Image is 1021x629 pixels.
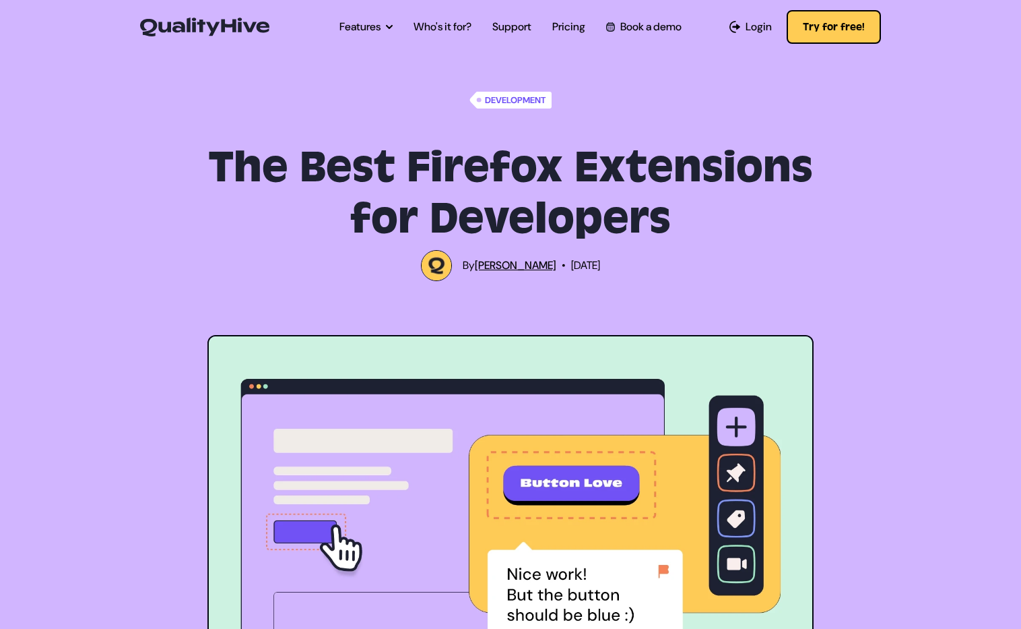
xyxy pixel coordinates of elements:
[414,19,471,35] a: Who's it for?
[552,19,585,35] a: Pricing
[469,92,551,109] a: Development
[729,19,772,35] a: Login
[482,92,552,109] span: Development
[475,258,556,272] a: [PERSON_NAME]
[463,258,556,274] span: By
[562,258,566,274] span: •
[339,19,393,35] a: Features
[606,19,682,35] a: Book a demo
[198,142,823,245] h1: The Best Firefox Extensions for Developers
[746,19,772,35] span: Login
[492,19,531,35] a: Support
[140,18,269,36] img: QualityHive - Bug Tracking Tool
[787,10,881,44] button: Try for free!
[421,250,452,281] img: QualityHive Logo
[606,22,615,31] img: Book a QualityHive Demo
[571,258,600,274] span: [DATE]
